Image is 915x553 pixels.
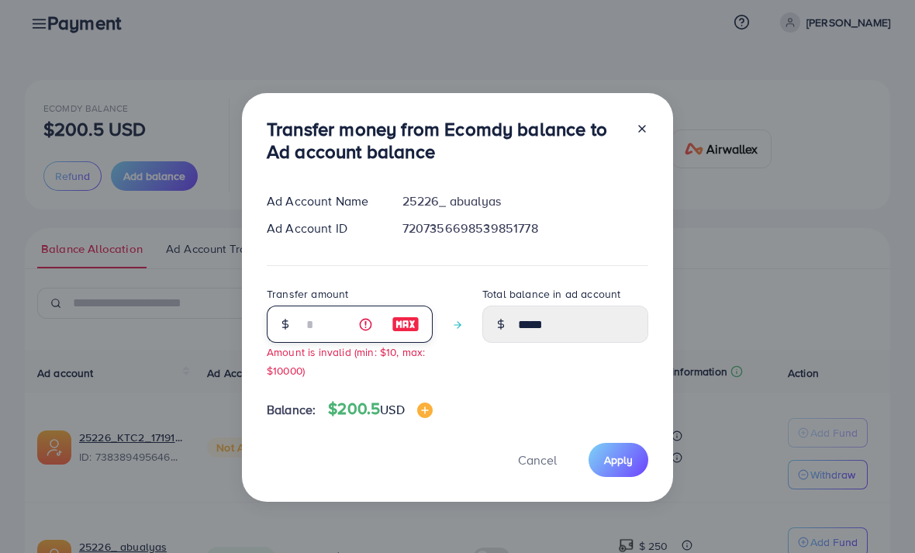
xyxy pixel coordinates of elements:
[482,286,620,302] label: Total balance in ad account
[499,443,576,476] button: Cancel
[604,452,633,468] span: Apply
[254,192,390,210] div: Ad Account Name
[849,483,903,541] iframe: Chat
[390,192,661,210] div: 25226_ abualyas
[267,401,316,419] span: Balance:
[328,399,432,419] h4: $200.5
[380,401,404,418] span: USD
[267,344,425,377] small: Amount is invalid (min: $10, max: $10000)
[254,219,390,237] div: Ad Account ID
[518,451,557,468] span: Cancel
[390,219,661,237] div: 7207356698539851778
[267,286,348,302] label: Transfer amount
[267,118,623,163] h3: Transfer money from Ecomdy balance to Ad account balance
[417,403,433,418] img: image
[392,315,420,334] img: image
[589,443,648,476] button: Apply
